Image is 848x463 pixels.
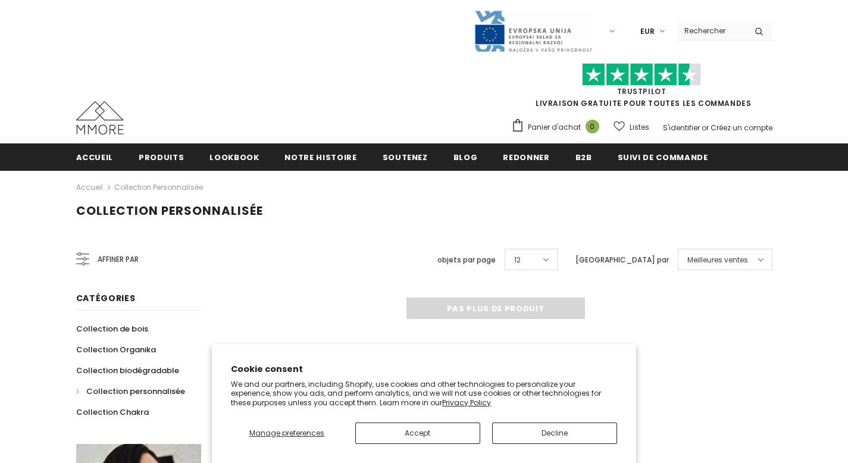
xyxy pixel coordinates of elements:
[503,143,549,170] a: Redonner
[209,143,259,170] a: Lookbook
[511,118,605,136] a: Panier d'achat 0
[284,152,356,163] span: Notre histoire
[575,254,669,266] label: [GEOGRAPHIC_DATA] par
[503,152,549,163] span: Redonner
[528,121,581,133] span: Panier d'achat
[618,143,708,170] a: Suivi de commande
[139,152,184,163] span: Produits
[76,365,179,376] span: Collection biodégradable
[453,152,478,163] span: Blog
[231,380,617,408] p: We and our partners, including Shopify, use cookies and other technologies to personalize your ex...
[474,10,593,53] img: Javni Razpis
[630,121,649,133] span: Listes
[677,22,746,39] input: Search Site
[383,152,428,163] span: soutenez
[511,68,772,108] span: LIVRAISON GRATUITE POUR TOUTES LES COMMANDES
[76,339,156,360] a: Collection Organika
[617,86,666,96] a: TrustPilot
[76,152,114,163] span: Accueil
[249,428,324,438] span: Manage preferences
[437,254,496,266] label: objets par page
[76,360,179,381] a: Collection biodégradable
[139,143,184,170] a: Produits
[98,253,139,266] span: Affiner par
[76,344,156,355] span: Collection Organika
[514,254,521,266] span: 12
[614,117,649,137] a: Listes
[383,143,428,170] a: soutenez
[76,143,114,170] a: Accueil
[474,26,593,36] a: Javni Razpis
[76,381,185,402] a: Collection personnalisée
[76,323,148,334] span: Collection de bois
[575,152,592,163] span: B2B
[76,101,124,134] img: Cas MMORE
[231,423,343,444] button: Manage preferences
[663,123,700,133] a: S'identifier
[492,423,617,444] button: Decline
[586,120,599,133] span: 0
[76,202,263,219] span: Collection personnalisée
[209,152,259,163] span: Lookbook
[76,406,149,418] span: Collection Chakra
[284,143,356,170] a: Notre histoire
[76,180,103,195] a: Accueil
[76,402,149,423] a: Collection Chakra
[687,254,748,266] span: Meilleures ventes
[231,363,617,376] h2: Cookie consent
[76,292,136,304] span: Catégories
[76,318,148,339] a: Collection de bois
[453,143,478,170] a: Blog
[582,63,701,86] img: Faites confiance aux étoiles pilotes
[355,423,480,444] button: Accept
[711,123,772,133] a: Créez un compte
[114,182,203,192] a: Collection personnalisée
[442,398,491,408] a: Privacy Policy
[575,143,592,170] a: B2B
[702,123,709,133] span: or
[618,152,708,163] span: Suivi de commande
[640,26,655,37] span: EUR
[86,386,185,397] span: Collection personnalisée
